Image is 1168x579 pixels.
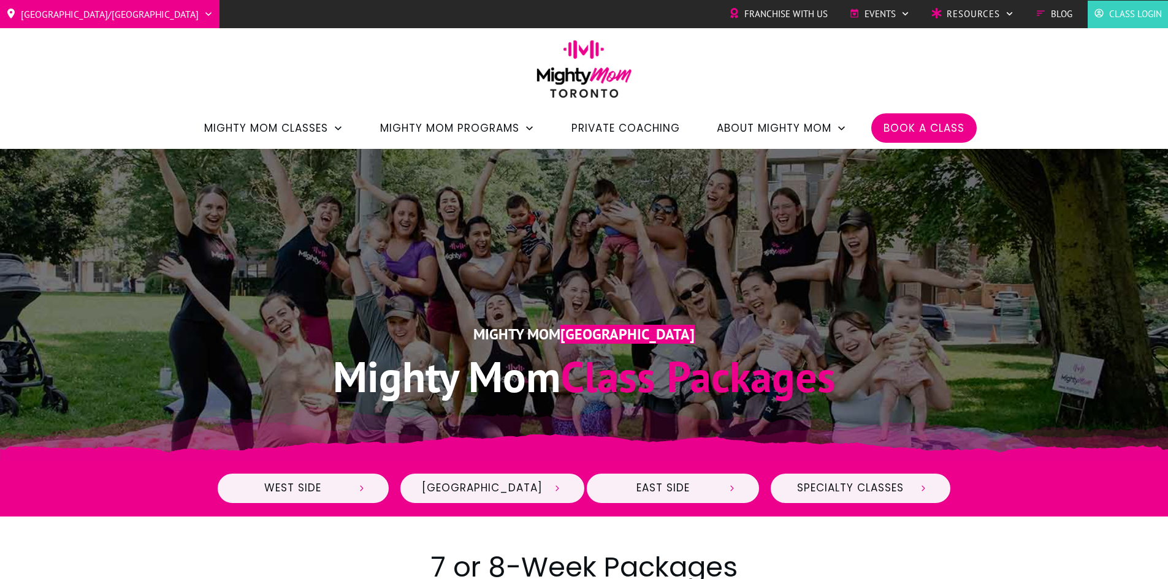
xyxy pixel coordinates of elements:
[744,5,828,23] span: Franchise with Us
[792,482,909,495] span: Specialty Classes
[769,472,952,504] a: Specialty Classes
[422,482,543,495] span: [GEOGRAPHIC_DATA]
[717,118,831,138] span: About Mighty Mom
[571,118,680,138] a: Private Coaching
[560,325,695,344] span: [GEOGRAPHIC_DATA]
[865,5,896,23] span: Events
[239,482,348,495] span: West Side
[473,325,560,344] span: Mighty Mom
[1109,5,1162,23] span: Class Login
[21,4,199,24] span: [GEOGRAPHIC_DATA]/[GEOGRAPHIC_DATA]
[884,118,964,138] a: Book a Class
[530,40,638,107] img: mightymom-logo-toronto
[380,118,519,138] span: Mighty Mom Programs
[380,118,535,138] a: Mighty Mom Programs
[229,349,939,404] h1: Class Packages
[399,472,586,504] a: [GEOGRAPHIC_DATA]
[947,5,1000,23] span: Resources
[333,349,560,404] span: Mighty Mom
[849,5,910,23] a: Events
[1094,5,1162,23] a: Class Login
[1051,5,1072,23] span: Blog
[931,5,1014,23] a: Resources
[586,472,760,504] a: East Side
[729,5,828,23] a: Franchise with Us
[216,472,391,504] a: West Side
[1036,5,1072,23] a: Blog
[204,118,343,138] a: Mighty Mom Classes
[608,482,717,495] span: East Side
[717,118,847,138] a: About Mighty Mom
[204,118,328,138] span: Mighty Mom Classes
[6,4,213,24] a: [GEOGRAPHIC_DATA]/[GEOGRAPHIC_DATA]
